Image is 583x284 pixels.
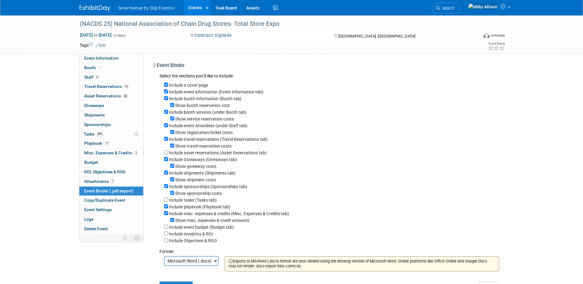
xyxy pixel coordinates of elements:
[84,188,133,193] span: Event Binder (.pdf export)
[93,33,99,37] span: to
[120,234,131,242] td: Personalize Event Tab Strip
[123,84,129,89] span: 10
[79,177,143,186] a: Attachments7
[169,184,247,189] label: Include sponsorships (Sponsorships tab)
[169,204,230,209] label: Include playbook (Playbook tab)
[84,112,105,117] span: Shipments
[84,65,103,70] span: Booth
[79,101,143,110] a: Giveaways
[169,211,289,216] label: Include misc. expenses & credits (Misc. Expenses & Credits tab)
[432,3,460,14] a: Search
[225,256,499,271] div: Exports to MS-Word (.docx) format are best viewed using the desktop version of Microsoft Word. On...
[78,18,469,30] div: (NACDS 25) National Association of Chain Drug Stores- Total Store Expo
[468,3,498,10] img: Abby Allison
[84,169,125,174] span: ROI, Objectives & ROO
[169,198,217,203] label: Include tasks (Tasks tab)
[175,191,222,196] label: Show sponsorship costs
[84,56,119,61] span: Event Information
[84,103,104,108] span: Giveaways
[169,238,217,243] label: Include Objectives & ROO
[79,82,143,91] a: Travel Reservations10
[169,96,242,101] label: Include booth information (Booth tab)
[110,179,115,183] span: 7
[79,158,143,167] a: Budget
[79,148,143,158] a: Misc. Expenses & Credits3
[483,33,490,38] img: Format-Inperson.png
[79,63,143,73] a: Booth
[84,75,100,80] span: Staff
[84,150,138,155] span: Misc. Expenses & Credits
[79,120,143,129] a: Sponsorships
[79,168,143,177] a: ROI, Objectives & ROO
[169,231,213,236] label: Include Analytics & ROI
[169,137,268,142] label: Include travel reservations (Travel Reservations tab)
[169,123,247,128] label: Include event Attendees (under Staff tab)
[80,42,106,48] td: Tags
[84,160,98,165] span: Budget
[96,43,106,48] a: Edit
[79,139,143,148] a: Playbook11
[79,73,143,82] a: Staff6
[113,34,126,37] span: (3 days)
[80,5,110,11] img: ExhibitDay
[84,84,129,89] span: Travel Reservations
[169,89,263,94] label: Include event information (Event Information tab)
[169,83,208,88] label: Include a cover page
[131,234,143,242] td: Toggle Event Tabs
[169,171,235,176] label: Include shipments (Shipments tab)
[79,215,143,224] a: Logs
[84,141,110,146] span: Playbook
[175,218,249,223] label: Show misc. expenses & credit amounts
[84,122,111,127] span: Sponsorships
[79,130,143,139] a: Tasks84%
[79,54,143,63] a: Event Information
[84,132,104,136] span: Tasks
[80,32,112,38] span: [DATE] [DATE]
[160,244,499,254] div: Format
[175,144,231,148] label: Show travel reservation costs
[175,164,216,169] label: Show giveaway costs
[442,32,505,41] div: Event Format
[96,132,104,136] span: 84%
[79,187,143,196] a: Event Binder (.pdf export)
[122,94,128,98] span: 68
[490,33,505,38] div: In-Person
[79,196,143,205] a: Copy/Duplicate Event
[84,207,112,212] span: Event Settings
[79,205,143,215] a: Event Settings
[84,179,115,184] span: Attachments
[84,198,125,203] span: Copy/Duplicate Event
[95,75,100,79] span: 6
[79,224,143,234] a: Delete Event
[175,116,234,121] label: Show service reservation costs
[169,225,234,230] label: Include event budget (Budget tab)
[169,110,246,115] label: Include booth services (under Booth tab)
[338,34,415,38] span: [GEOGRAPHIC_DATA], [GEOGRAPHIC_DATA]
[79,111,143,120] a: Shipments
[104,141,110,146] span: 11
[175,177,216,182] label: Show shipment costs
[99,66,102,69] i: Booth reservation complete
[134,151,138,155] span: 3
[175,130,233,135] label: Show registration/ticket costs
[188,32,234,39] button: Contract Signed
[175,103,230,108] label: Show booth reservation cost
[160,73,499,80] div: Select the sections you''d like to include:
[169,150,267,155] label: Include asset reservations (Asset Reservations tab)
[153,62,499,71] div: Event Binder
[84,93,128,98] span: Asset Reservations
[84,217,93,222] span: Logs
[79,92,143,101] a: Asset Reservations68
[169,157,237,162] label: Include Giveaways (Giveaways tab)
[488,42,505,45] div: Event Rating
[440,6,454,10] span: Search
[84,226,108,231] span: Delete Event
